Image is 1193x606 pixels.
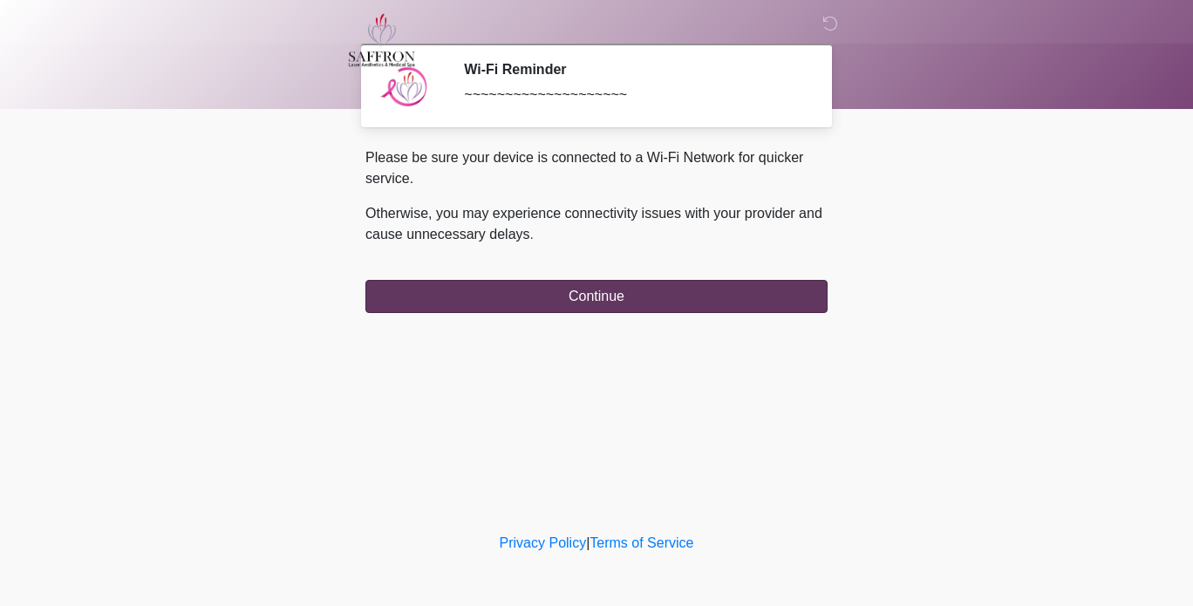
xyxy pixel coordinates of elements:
[365,280,828,313] button: Continue
[464,85,801,106] div: ~~~~~~~~~~~~~~~~~~~~
[500,535,587,550] a: Privacy Policy
[530,227,534,242] span: .
[378,61,431,113] img: Agent Avatar
[586,535,590,550] a: |
[365,203,828,245] p: Otherwise, you may experience connectivity issues with your provider and cause unnecessary delays
[365,147,828,189] p: Please be sure your device is connected to a Wi-Fi Network for quicker service.
[590,535,693,550] a: Terms of Service
[348,13,416,67] img: Saffron Laser Aesthetics and Medical Spa Logo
